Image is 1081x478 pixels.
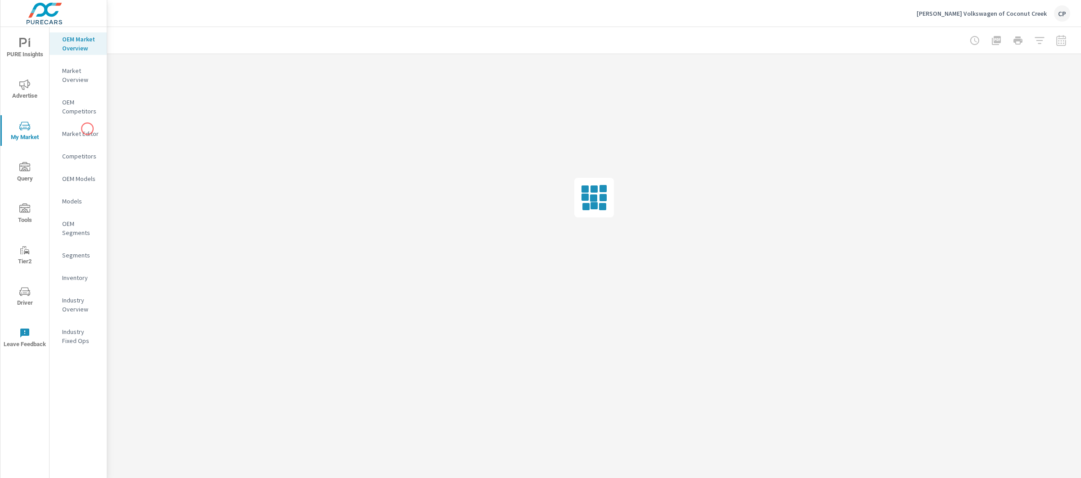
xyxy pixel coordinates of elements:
[50,149,107,163] div: Competitors
[50,32,107,55] div: OEM Market Overview
[62,251,100,260] p: Segments
[62,197,100,206] p: Models
[62,174,100,183] p: OEM Models
[50,172,107,185] div: OEM Models
[50,293,107,316] div: Industry Overview
[62,273,100,282] p: Inventory
[50,64,107,86] div: Market Overview
[62,129,100,138] p: Market Editor
[3,79,46,101] span: Advertise
[3,38,46,60] span: PURE Insights
[50,271,107,284] div: Inventory
[50,325,107,347] div: Industry Fixed Ops
[3,162,46,184] span: Query
[50,127,107,140] div: Market Editor
[3,121,46,143] span: My Market
[3,203,46,225] span: Tools
[0,27,49,358] div: nav menu
[62,327,100,345] p: Industry Fixed Ops
[62,219,100,237] p: OEM Segments
[50,217,107,239] div: OEM Segments
[3,328,46,350] span: Leave Feedback
[3,286,46,308] span: Driver
[917,9,1047,18] p: [PERSON_NAME] Volkswagen of Coconut Creek
[62,35,100,53] p: OEM Market Overview
[62,296,100,314] p: Industry Overview
[62,66,100,84] p: Market Overview
[62,152,100,161] p: Competitors
[1054,5,1070,22] div: CP
[50,95,107,118] div: OEM Competitors
[62,98,100,116] p: OEM Competitors
[50,194,107,208] div: Models
[3,245,46,267] span: Tier2
[50,248,107,262] div: Segments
